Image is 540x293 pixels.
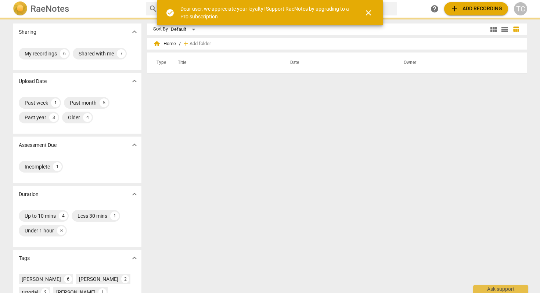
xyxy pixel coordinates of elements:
[57,226,66,235] div: 8
[130,190,139,199] span: expand_more
[281,53,395,73] th: Date
[19,141,57,149] p: Assessment Due
[19,191,39,198] p: Duration
[70,99,97,106] div: Past month
[117,49,126,58] div: 7
[130,77,139,86] span: expand_more
[510,24,521,35] button: Table view
[110,211,119,220] div: 1
[78,212,107,220] div: Less 30 mins
[129,76,140,87] button: Show more
[130,28,139,36] span: expand_more
[430,4,439,13] span: help
[182,40,190,47] span: add
[190,41,211,47] span: Add folder
[25,50,57,57] div: My recordings
[19,254,30,262] p: Tags
[129,140,140,151] button: Show more
[129,253,140,264] button: Show more
[395,53,519,73] th: Owner
[500,25,509,34] span: view_list
[22,275,61,283] div: [PERSON_NAME]
[19,77,47,85] p: Upload Date
[153,40,176,47] span: Home
[51,98,60,107] div: 1
[25,163,50,170] div: Incomplete
[13,1,140,16] a: LogoRaeNotes
[25,99,48,106] div: Past week
[171,23,198,35] div: Default
[68,114,80,121] div: Older
[488,24,499,35] button: Tile view
[129,189,140,200] button: Show more
[153,40,161,47] span: home
[30,4,69,14] h2: RaeNotes
[450,4,502,13] span: Add recording
[364,8,373,17] span: close
[151,53,169,73] th: Type
[180,5,351,20] div: Dear user, we appreciate your loyalty! Support RaeNotes by upgrading to a
[360,4,377,22] button: Close
[25,114,46,121] div: Past year
[149,4,158,13] span: search
[19,28,36,36] p: Sharing
[169,53,281,73] th: Title
[79,275,118,283] div: [PERSON_NAME]
[100,98,108,107] div: 5
[49,113,58,122] div: 3
[121,275,129,283] div: 2
[473,285,528,293] div: Ask support
[153,26,168,32] div: Sort By
[444,2,508,15] button: Upload
[514,2,527,15] button: TC
[53,162,62,171] div: 1
[179,41,181,47] span: /
[499,24,510,35] button: List view
[450,4,459,13] span: add
[512,26,519,33] span: table_chart
[130,141,139,149] span: expand_more
[130,254,139,263] span: expand_more
[180,14,218,19] a: Pro subscription
[60,49,69,58] div: 6
[428,2,441,15] a: Help
[129,26,140,37] button: Show more
[83,113,92,122] div: 4
[13,1,28,16] img: Logo
[59,211,68,220] div: 4
[79,50,114,57] div: Shared with me
[25,227,54,234] div: Under 1 hour
[25,212,56,220] div: Up to 10 mins
[489,25,498,34] span: view_module
[64,275,72,283] div: 6
[166,8,174,17] span: check_circle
